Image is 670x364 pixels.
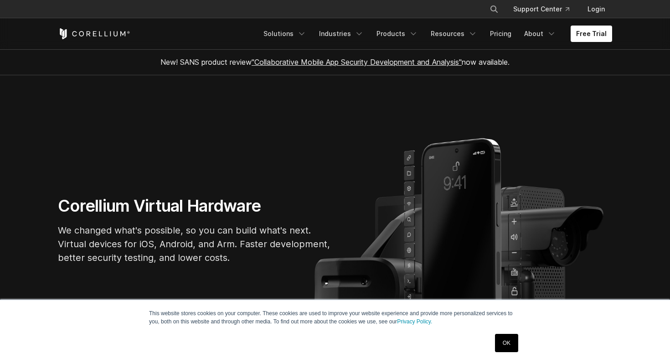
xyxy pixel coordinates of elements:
p: We changed what's possible, so you can build what's next. Virtual devices for iOS, Android, and A... [58,224,331,265]
button: Search [486,1,502,17]
a: Privacy Policy. [397,318,432,325]
a: Support Center [506,1,577,17]
div: Navigation Menu [479,1,612,17]
a: Login [580,1,612,17]
h1: Corellium Virtual Hardware [58,196,331,216]
span: New! SANS product review now available. [160,57,510,67]
a: Products [371,26,423,42]
a: Free Trial [571,26,612,42]
a: Solutions [258,26,312,42]
a: Industries [314,26,369,42]
a: "Collaborative Mobile App Security Development and Analysis" [252,57,462,67]
a: OK [495,334,518,352]
a: Corellium Home [58,28,130,39]
a: Resources [425,26,483,42]
a: About [519,26,562,42]
p: This website stores cookies on your computer. These cookies are used to improve your website expe... [149,309,521,326]
div: Navigation Menu [258,26,612,42]
a: Pricing [484,26,517,42]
